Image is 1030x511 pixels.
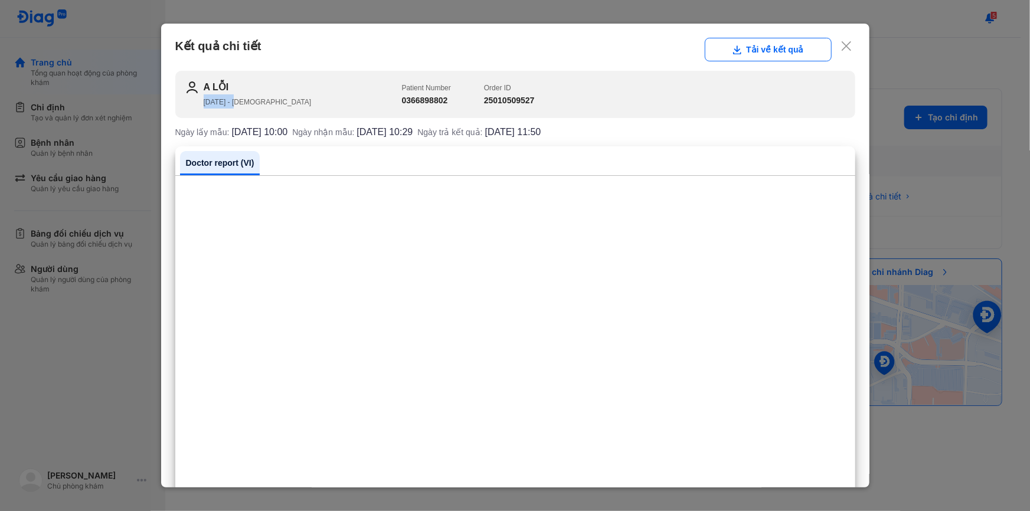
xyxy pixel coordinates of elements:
span: [DATE] 10:00 [231,127,287,137]
span: [DATE] 11:50 [485,127,541,137]
span: [DATE] 10:29 [357,127,413,137]
div: Ngày nhận mẫu: [292,127,413,137]
div: Ngày lấy mẫu: [175,127,288,137]
span: [DATE] - [DEMOGRAPHIC_DATA] [204,98,312,106]
div: Kết quả chi tiết [175,38,855,61]
h2: A LỖI [204,80,402,94]
h3: 25010509527 [484,94,535,107]
div: Ngày trả kết quả: [417,127,541,137]
button: Tải về kết quả [705,38,832,61]
span: Order ID [484,84,511,92]
a: Doctor report (VI) [180,151,260,175]
span: Patient Number [402,84,451,92]
h3: 0366898802 [402,94,451,107]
